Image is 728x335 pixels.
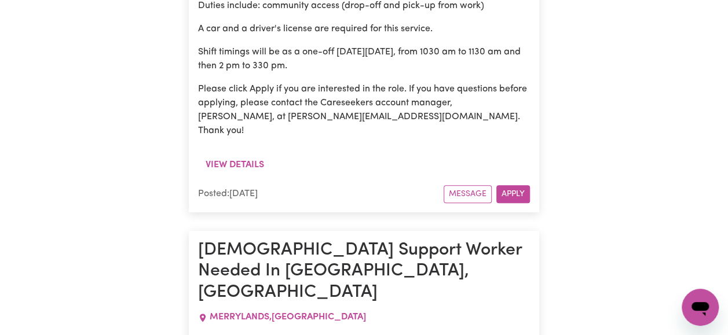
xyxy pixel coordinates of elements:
div: Posted: [DATE] [198,187,444,201]
iframe: Button to launch messaging window [682,289,719,326]
span: MERRYLANDS , [GEOGRAPHIC_DATA] [210,312,366,322]
button: Apply for this job [496,185,530,203]
button: Message [444,185,492,203]
h1: [DEMOGRAPHIC_DATA] Support Worker Needed In [GEOGRAPHIC_DATA], [GEOGRAPHIC_DATA] [198,240,530,303]
p: Please click Apply if you are interested in the role. If you have questions before applying, plea... [198,82,530,138]
p: A car and a driver's license are required for this service. [198,22,530,36]
p: Shift timings will be as a one-off [DATE][DATE], from 1030 am to 1130 am and then 2 pm to 330 pm. [198,45,530,73]
button: View details [198,154,272,176]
